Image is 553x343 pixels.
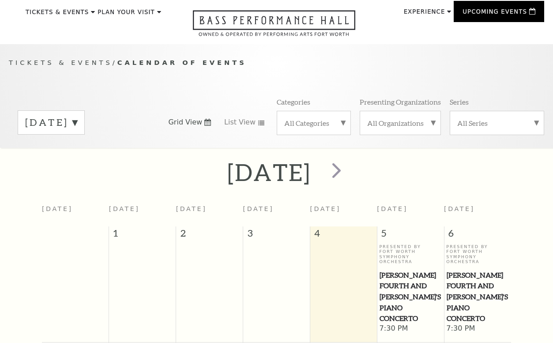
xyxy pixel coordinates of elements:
span: [DATE] [377,205,408,212]
span: [DATE] [243,205,274,212]
span: 7:30 PM [446,324,509,334]
p: / [9,57,544,68]
span: Calendar of Events [117,59,247,66]
span: 6 [444,226,511,244]
span: 2 [176,226,243,244]
span: 4 [310,226,377,244]
p: Upcoming Events [463,9,527,19]
span: 1 [109,226,176,244]
span: [DATE] [310,205,341,212]
p: Presented By Fort Worth Symphony Orchestra [446,244,509,264]
span: [PERSON_NAME] Fourth and [PERSON_NAME]'s Piano Concerto [447,270,508,324]
span: Tickets & Events [9,59,113,66]
p: Experience [404,9,445,19]
span: [DATE] [444,205,475,212]
p: Plan Your Visit [98,9,155,20]
label: All Organizations [367,118,433,128]
span: List View [224,117,256,127]
label: [DATE] [25,116,77,129]
p: Categories [277,97,310,106]
button: next [319,156,351,188]
span: 7:30 PM [379,324,441,334]
th: [DATE] [42,200,109,226]
h2: [DATE] [227,158,311,186]
span: 5 [377,226,444,244]
p: Tickets & Events [26,9,89,20]
p: Presenting Organizations [360,97,441,106]
span: [DATE] [176,205,207,212]
span: [DATE] [109,205,140,212]
p: Series [450,97,469,106]
label: All Series [457,118,537,128]
span: Grid View [168,117,202,127]
span: [PERSON_NAME] Fourth and [PERSON_NAME]'s Piano Concerto [380,270,441,324]
span: 3 [243,226,310,244]
p: Presented By Fort Worth Symphony Orchestra [379,244,441,264]
label: All Categories [284,118,344,128]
